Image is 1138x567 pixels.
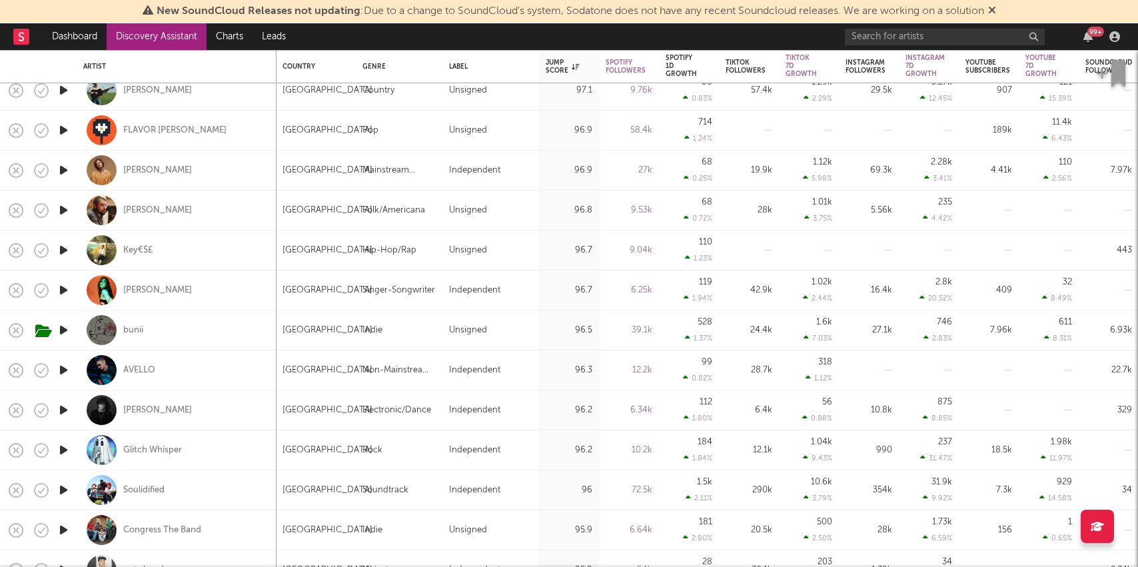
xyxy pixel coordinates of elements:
div: 329 [1085,402,1132,418]
div: 96.9 [546,123,592,139]
div: Singer-Songwriter [362,283,435,298]
div: YouTube 7D Growth [1025,54,1057,78]
div: 24.4k [726,322,772,338]
div: Jump Score [546,59,579,75]
div: [GEOGRAPHIC_DATA] [283,243,372,259]
div: 28.7k [726,362,772,378]
div: Unsigned [449,522,487,538]
div: 9.53k [606,203,652,219]
div: AVELLO [123,364,155,376]
a: [PERSON_NAME] [123,404,192,416]
div: Independent [449,402,500,418]
div: 110 [699,238,712,247]
a: Congress The Band [123,524,201,536]
div: 1.73k [932,518,952,526]
a: Soulidified [123,484,165,496]
div: 20.5k [726,522,772,538]
div: [GEOGRAPHIC_DATA] [283,123,372,139]
div: Independent [449,283,500,298]
div: 11.4k [1052,118,1072,127]
a: [PERSON_NAME] [123,205,192,217]
a: Leads [253,23,295,50]
div: 6.34k [606,402,652,418]
div: 500 [817,518,832,526]
div: [GEOGRAPHIC_DATA] [283,402,372,418]
a: Charts [207,23,253,50]
div: 1.94 % [684,294,712,302]
div: Electronic/Dance [362,402,431,418]
div: [GEOGRAPHIC_DATA] [283,83,372,99]
div: 96.5 [546,322,592,338]
div: 189k [965,123,1012,139]
div: 0.25 % [684,174,712,183]
div: 69.3k [846,163,892,179]
div: 97.1 [546,83,592,99]
div: 96.9 [546,163,592,179]
div: 203 [818,558,832,566]
div: bunii [123,324,143,336]
div: 235 [938,198,952,207]
div: 0.65 % [1043,534,1072,542]
div: Rock [362,442,382,458]
div: Indie [362,522,382,538]
div: Folk/Americana [362,203,425,219]
div: Country [362,83,394,99]
div: 6.43 % [1043,134,1072,143]
div: Soundtrack [362,482,408,498]
div: 28k [846,522,892,538]
div: 2.56 % [1043,174,1072,183]
span: New SoundCloud Releases not updating [157,6,360,17]
div: Artist [83,63,263,71]
div: 110 [1059,158,1072,167]
a: FLAVOR [PERSON_NAME] [123,125,227,137]
div: 15.39 % [1040,94,1072,103]
div: 6.93k [1085,322,1132,338]
div: 611 [1059,318,1072,326]
div: 8.49 % [1042,294,1072,302]
div: 1.04k [811,438,832,446]
div: 99 + [1087,27,1104,37]
div: 96.7 [546,283,592,298]
div: 12.1k [726,442,772,458]
div: [GEOGRAPHIC_DATA] [283,283,372,298]
div: 11.97 % [1041,454,1072,462]
span: : Due to a change to SoundCloud's system, Sodatone does not have any recent Soundcloud releases. ... [157,6,984,17]
div: 27.1k [846,322,892,338]
a: Key€$£ [123,245,153,257]
div: 929 [1057,478,1072,486]
div: Non-Mainstream Electronic [362,362,436,378]
div: 9.43 % [803,454,832,462]
a: Dashboard [43,23,107,50]
a: [PERSON_NAME] [123,165,192,177]
div: 8.85 % [923,414,952,422]
div: 1.01k [812,198,832,207]
div: 443 [1085,243,1132,259]
div: 5.56k [846,203,892,219]
div: Tiktok Followers [726,59,766,75]
div: 31.47 % [920,454,952,462]
div: 119 [699,278,712,286]
div: 1.23 % [685,254,712,263]
div: 56 [822,398,832,406]
div: 0.83 % [683,94,712,103]
div: 34 [942,558,952,566]
div: 746 [937,318,952,326]
div: 28k [726,203,772,219]
div: 96 [546,482,592,498]
div: 95.9 [546,522,592,538]
input: Search for artists [845,29,1045,45]
div: Glitch Whisper [123,444,182,456]
div: 1.80 % [684,414,712,422]
div: 6.59 % [923,534,952,542]
div: YouTube Subscribers [965,59,1010,75]
div: 68 [702,158,712,167]
div: 99 [702,358,712,366]
div: Mainstream Electronic [362,163,436,179]
div: 42.9k [726,283,772,298]
div: 3.41 % [924,174,952,183]
div: 29.5k [846,83,892,99]
div: 7.3k [965,482,1012,498]
a: Discovery Assistant [107,23,207,50]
